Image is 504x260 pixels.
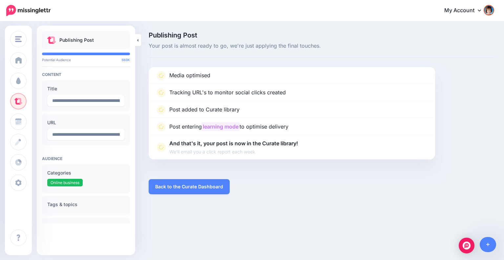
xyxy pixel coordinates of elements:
img: menu.png [15,36,22,42]
mark: learning mode [202,122,240,131]
span: We'll email you a click report each week [169,148,298,155]
p: Media optimised [169,71,210,80]
p: And that's it, your post is now in the Curate library! [169,139,298,155]
label: Tags & topics [47,201,125,208]
p: Potential Audience [42,58,130,62]
label: Language [47,223,125,230]
h4: Audience [42,156,130,161]
span: Your post is almost ready to go, we're just applying the final touches. [149,42,494,50]
a: Back to the Curate Dashboard [149,179,230,194]
label: Title [47,85,125,93]
img: Missinglettr [6,5,51,16]
div: Open Intercom Messenger [459,238,474,253]
span: 669K [122,58,130,62]
label: Categories [47,169,125,177]
label: URL [47,119,125,127]
a: My Account [438,3,494,19]
span: Publishing Post [149,32,494,38]
p: Publishing Post [59,36,94,44]
p: Tracking URL's to monitor social clicks created [169,88,286,97]
p: Post entering to optimise delivery [169,123,288,131]
p: Post added to Curate library [169,106,240,114]
img: curate.png [47,36,56,44]
h4: Content [42,72,130,77]
span: Online business [51,180,79,185]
